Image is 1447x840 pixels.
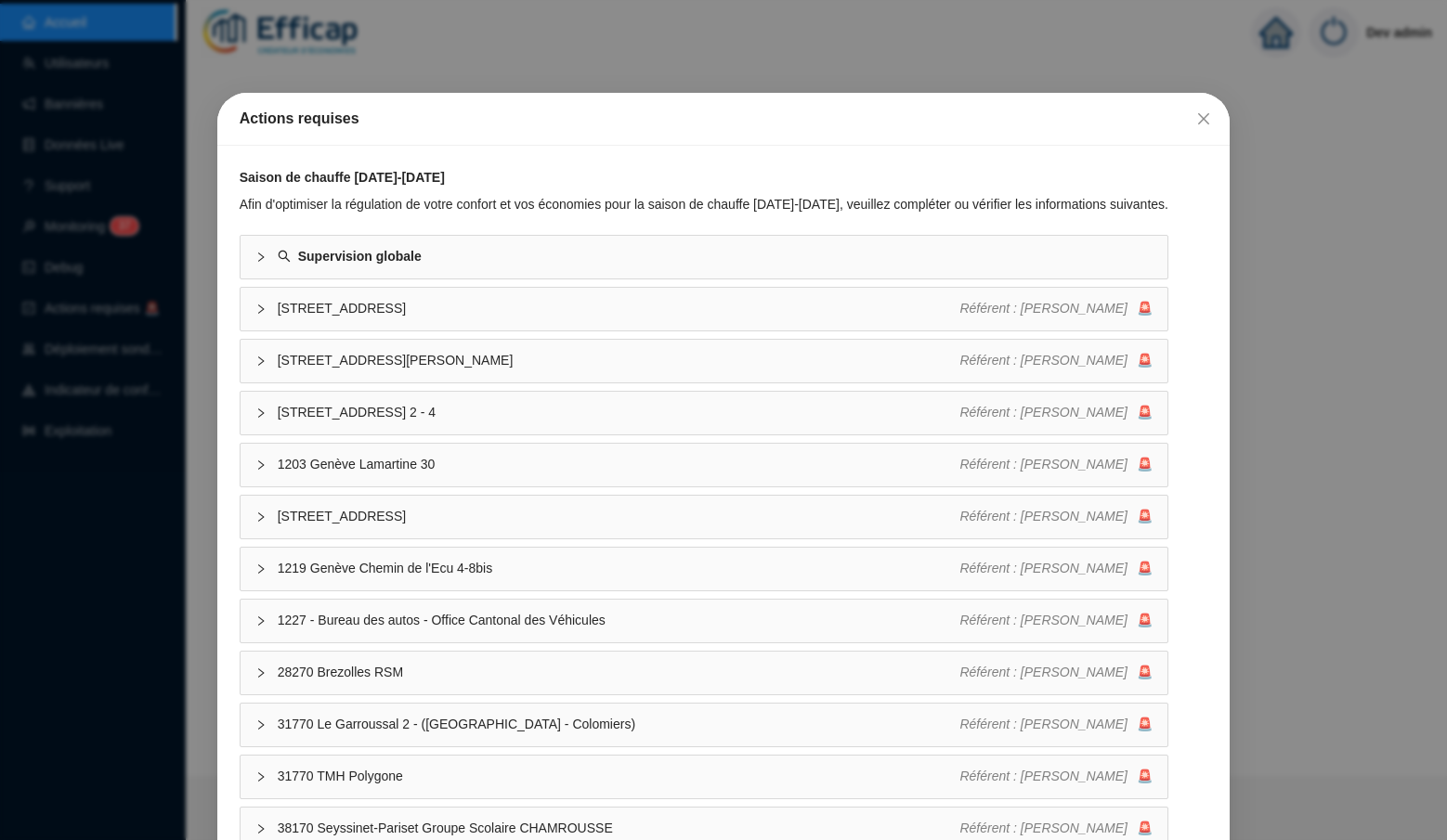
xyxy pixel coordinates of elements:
div: 28270 Brezolles RSMRéférent : [PERSON_NAME]🚨 [241,652,1167,694]
div: 🚨 [959,559,1153,578]
span: collapsed [255,304,267,315]
span: Référent : [PERSON_NAME] [959,353,1128,368]
span: 38170 Seyssinet-Pariset Groupe Scolaire CHAMROUSSE [278,819,960,838]
strong: Saison de chauffe [DATE]-[DATE] [240,170,445,185]
span: search [278,250,291,263]
span: [STREET_ADDRESS] [278,299,960,318]
div: 🚨 [959,819,1153,838]
strong: Supervision globale [298,249,422,264]
div: 🚨 [959,767,1153,786]
div: [STREET_ADDRESS] 2 - 4Référent : [PERSON_NAME]🚨 [241,392,1167,434]
div: 🚨 [959,611,1153,630]
span: collapsed [255,511,267,523]
div: [STREET_ADDRESS]Référent : [PERSON_NAME]🚨 [241,288,1167,330]
span: 31770 Le Garroussal 2 - ([GEOGRAPHIC_DATA] - Colomiers) [278,715,960,734]
span: [STREET_ADDRESS] [278,507,960,526]
span: 31770 TMH Polygone [278,767,960,786]
span: Référent : [PERSON_NAME] [959,717,1128,731]
span: Référent : [PERSON_NAME] [959,665,1128,679]
div: 1203 Genève Lamartine 30Référent : [PERSON_NAME]🚨 [241,444,1167,486]
div: 1219 Genève Chemin de l'Ecu 4-8bisRéférent : [PERSON_NAME]🚨 [241,548,1167,590]
span: [STREET_ADDRESS] 2 - 4 [278,403,960,422]
span: Référent : [PERSON_NAME] [959,613,1128,627]
span: close [1196,111,1211,126]
span: Référent : [PERSON_NAME] [959,769,1128,783]
div: 1227 - Bureau des autos - Office Cantonal des VéhiculesRéférent : [PERSON_NAME]🚨 [241,600,1167,642]
div: Supervision globale [241,236,1167,278]
div: 31770 Le Garroussal 2 - ([GEOGRAPHIC_DATA] - Colomiers)Référent : [PERSON_NAME]🚨 [241,704,1167,746]
span: Référent : [PERSON_NAME] [959,561,1128,575]
span: collapsed [255,407,267,419]
span: collapsed [255,667,267,678]
div: [STREET_ADDRESS][PERSON_NAME]Référent : [PERSON_NAME]🚨 [241,340,1167,382]
div: 31770 TMH PolygoneRéférent : [PERSON_NAME]🚨 [241,756,1167,798]
span: collapsed [255,615,267,627]
div: 🚨 [959,403,1153,422]
span: [STREET_ADDRESS][PERSON_NAME] [278,351,960,370]
span: 1227 - Bureau des autos - Office Cantonal des Véhicules [278,611,960,630]
div: 🚨 [959,299,1153,318]
span: Référent : [PERSON_NAME] [959,405,1128,420]
div: 🚨 [959,663,1153,682]
span: Fermer [1189,111,1219,126]
span: Référent : [PERSON_NAME] [959,301,1128,316]
span: 1219 Genève Chemin de l'Ecu 4-8bis [278,559,960,578]
div: [STREET_ADDRESS]Référent : [PERSON_NAME]🚨 [241,496,1167,538]
span: Référent : [PERSON_NAME] [959,509,1128,523]
button: Close [1189,104,1219,134]
div: Afin d'optimiser la régulation de votre confort et vos économies pour la saison de chauffe [DATE]... [240,195,1168,214]
span: collapsed [255,719,267,730]
span: Référent : [PERSON_NAME] [959,821,1128,835]
span: collapsed [255,771,267,782]
div: 🚨 [959,351,1153,370]
span: collapsed [255,252,267,263]
div: 🚨 [959,455,1153,474]
span: Référent : [PERSON_NAME] [959,457,1128,472]
div: 🚨 [959,507,1153,526]
div: Actions requises [240,108,1208,130]
span: 28270 Brezolles RSM [278,663,960,682]
div: 🚨 [959,715,1153,734]
span: collapsed [255,355,267,367]
span: 1203 Genève Lamartine 30 [278,455,960,474]
span: collapsed [255,563,267,575]
span: collapsed [255,459,267,471]
span: collapsed [255,823,267,834]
